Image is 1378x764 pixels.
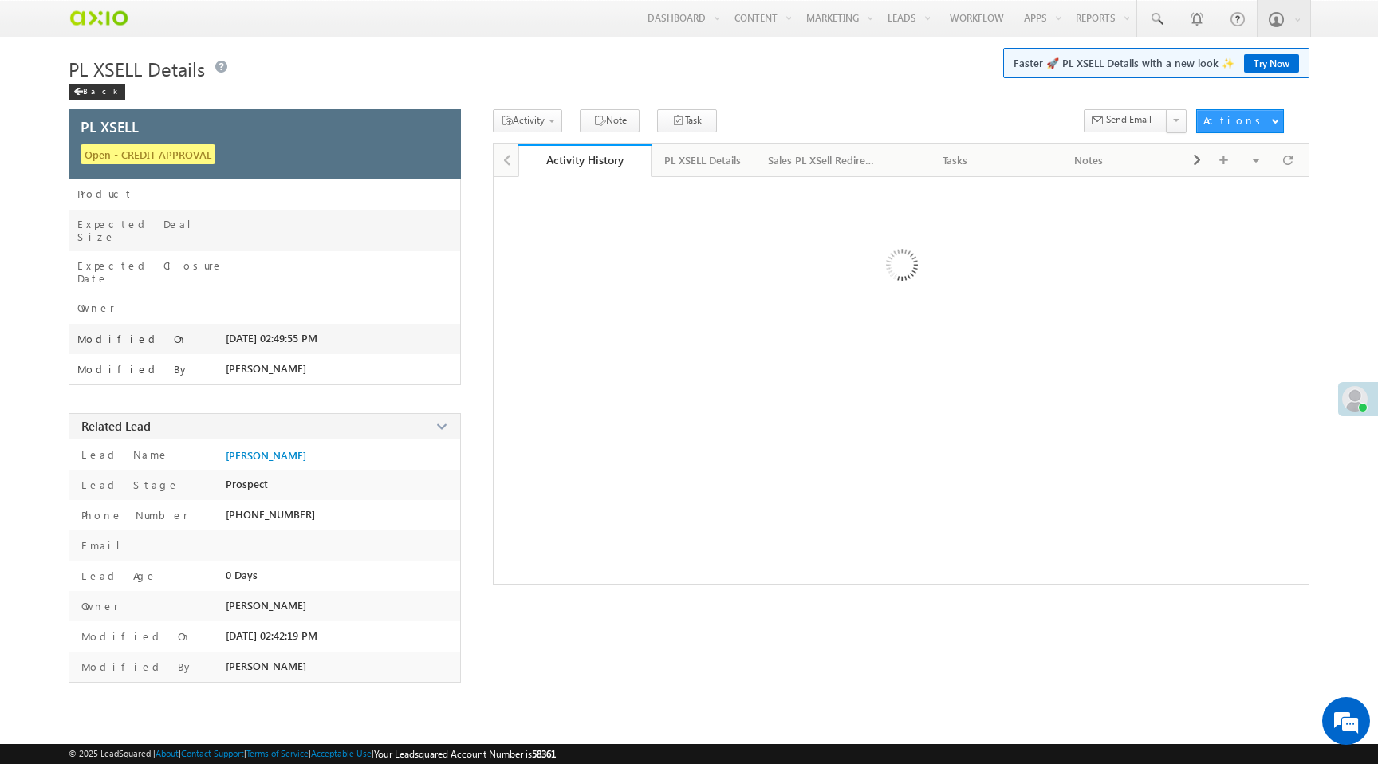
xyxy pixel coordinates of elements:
span: [DATE] 02:49:55 PM [226,332,317,345]
div: Activity History [530,152,640,167]
a: Activity History [518,144,652,177]
a: PL XSELL Details [652,144,755,177]
a: Notes [1023,144,1157,177]
li: Sales PL XSell Redirection [755,144,889,175]
span: PL XSELL Details [69,56,205,81]
span: Open - CREDIT APPROVAL [81,144,215,164]
div: Tasks [902,151,1009,170]
button: Task [657,109,717,132]
div: Sales PL XSell Redirection [768,151,875,170]
span: Related Lead [81,418,151,434]
a: Terms of Service [246,748,309,758]
div: Notes [1036,151,1143,170]
span: Faster 🚀 PL XSELL Details with a new look ✨ [1014,55,1299,71]
span: Prospect [226,478,268,490]
a: About [156,748,179,758]
button: Note [580,109,640,132]
label: Modified On [77,333,187,345]
label: Phone Number [77,508,188,522]
span: © 2025 LeadSquared | | | | | [69,746,556,762]
a: Contact Support [181,748,244,758]
img: Loading ... [818,185,983,350]
a: Tasks [889,144,1023,177]
span: [DATE] 02:42:19 PM [226,629,317,642]
a: Try Now [1244,54,1299,73]
label: Expected Deal Size [77,218,226,243]
button: Send Email [1084,109,1167,132]
label: Expected Closure Date [77,259,226,285]
div: Documents [1169,151,1276,170]
a: Acceptable Use [311,748,372,758]
label: Lead Name [77,447,169,462]
div: Back [69,84,125,100]
label: Product [77,187,133,200]
label: Modified By [77,363,190,376]
label: Lead Stage [77,478,179,492]
img: Custom Logo [69,4,128,32]
span: Your Leadsquared Account Number is [374,748,556,760]
span: PL XSELL [81,120,139,134]
label: Modified On [77,629,191,644]
span: 58361 [532,748,556,760]
button: Activity [493,109,562,132]
span: Send Email [1106,112,1152,127]
span: [PHONE_NUMBER] [226,508,315,521]
label: Owner [77,599,119,613]
a: Sales PL XSell Redirection [755,144,889,177]
a: [PERSON_NAME] [226,449,306,462]
span: Activity [513,114,545,126]
label: Modified By [77,660,194,674]
div: PL XSELL Details [664,151,741,170]
a: Documents [1156,144,1290,177]
button: Actions [1196,109,1284,133]
div: Actions [1203,113,1266,128]
label: Lead Age [77,569,157,583]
